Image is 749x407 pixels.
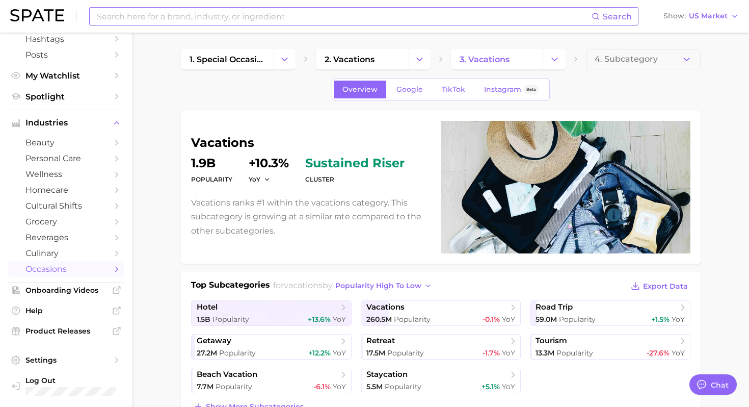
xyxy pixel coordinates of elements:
[628,279,690,293] button: Export Data
[8,230,124,245] a: beverages
[502,315,515,324] span: YoY
[442,85,465,94] span: TikTok
[536,315,557,324] span: 59.0m
[409,49,431,69] button: Change Category
[8,283,124,298] a: Onboarding Videos
[197,302,218,312] span: hotel
[661,10,741,23] button: ShowUS Market
[335,282,421,290] span: popularity high to low
[643,282,688,291] span: Export Data
[672,315,685,324] span: YoY
[8,150,124,166] a: personal care
[361,368,521,393] a: staycation5.5m Popularity+5.1% YoY
[305,157,405,169] span: sustained riser
[25,118,107,128] span: Industries
[316,49,409,69] a: 2. vacations
[556,348,593,358] span: Popularity
[333,382,346,391] span: YoY
[8,323,124,339] a: Product Releases
[191,196,429,238] p: Vacations ranks #1 within the vacations category. This subcategory is growing at a similar rate c...
[672,348,685,358] span: YoY
[191,334,352,360] a: getaway27.2m Popularity+12.2% YoY
[197,370,257,379] span: beach vacation
[8,31,124,47] a: Hashtags
[25,201,107,211] span: cultural shifts
[342,85,378,94] span: Overview
[197,348,217,358] span: 27.2m
[190,55,265,64] span: 1. special occasions
[25,169,107,179] span: wellness
[460,55,510,64] span: 3. vacations
[544,49,566,69] button: Change Category
[8,182,124,198] a: homecare
[586,49,701,69] button: 4. Subcategory
[530,300,690,326] a: road trip59.0m Popularity+1.5% YoY
[366,336,395,346] span: retreat
[325,55,374,64] span: 2. vacations
[191,279,270,294] h1: Top Subcategories
[313,382,331,391] span: -6.1%
[212,315,249,324] span: Popularity
[595,55,658,64] span: 4. Subcategory
[191,368,352,393] a: beach vacation7.7m Popularity-6.1% YoY
[8,214,124,230] a: grocery
[536,336,567,346] span: tourism
[25,264,107,274] span: occasions
[366,315,392,324] span: 260.5m
[366,302,405,312] span: vacations
[502,348,515,358] span: YoY
[181,49,274,69] a: 1. special occasions
[502,382,515,391] span: YoY
[651,315,670,324] span: +1.5%
[8,89,124,105] a: Spotlight
[25,154,107,163] span: personal care
[191,157,232,169] dd: 1.9b
[284,281,323,290] span: vacations
[333,348,346,358] span: YoY
[481,382,500,391] span: +5.1%
[274,49,296,69] button: Change Category
[366,348,385,358] span: 17.5m
[25,217,107,226] span: grocery
[536,348,554,358] span: 13.3m
[387,348,424,358] span: Popularity
[25,185,107,195] span: homecare
[308,315,331,324] span: +13.6%
[483,348,500,358] span: -1.7%
[8,135,124,150] a: beauty
[8,373,124,399] a: Log out. Currently logged in with e-mail mweisbaum@dotdashmdp.com.
[8,198,124,214] a: cultural shifts
[308,348,331,358] span: +12.2%
[25,34,107,44] span: Hashtags
[191,137,429,149] h1: vacations
[191,173,232,186] dt: Popularity
[396,85,423,94] span: Google
[663,13,686,19] span: Show
[25,306,107,315] span: Help
[25,50,107,60] span: Posts
[8,47,124,63] a: Posts
[249,175,260,184] span: YoY
[603,12,632,21] span: Search
[197,315,210,324] span: 1.5b
[361,300,521,326] a: vacations260.5m Popularity-0.1% YoY
[191,300,352,326] a: hotel1.5b Popularity+13.6% YoY
[8,166,124,182] a: wellness
[249,175,271,184] button: YoY
[559,315,596,324] span: Popularity
[333,315,346,324] span: YoY
[8,115,124,131] button: Industries
[219,348,256,358] span: Popularity
[25,92,107,101] span: Spotlight
[334,81,386,98] a: Overview
[8,245,124,261] a: culinary
[647,348,670,358] span: -27.6%
[8,68,124,84] a: My Watchlist
[197,382,213,391] span: 7.7m
[249,157,289,169] dd: +10.3%
[25,326,107,336] span: Product Releases
[25,355,107,365] span: Settings
[8,261,124,277] a: occasions
[361,334,521,360] a: retreat17.5m Popularity-1.7% YoY
[333,279,435,293] button: popularity high to low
